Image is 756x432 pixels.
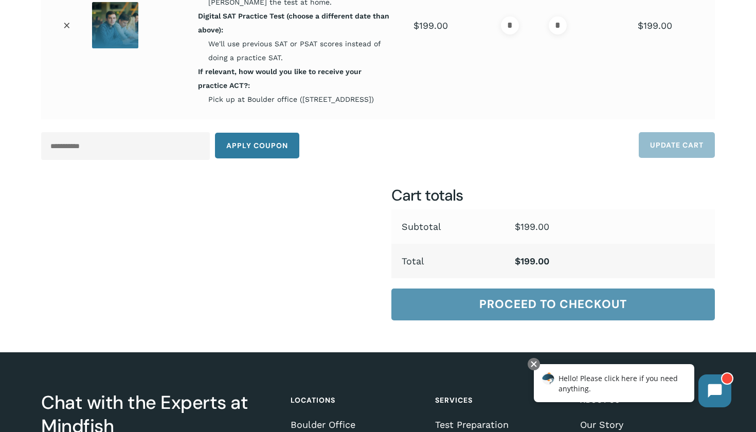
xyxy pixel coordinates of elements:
[291,391,422,409] h4: Locations
[515,256,520,266] span: $
[59,17,75,33] a: Remove ACT vs. SAT Practice Test Program from cart
[391,185,715,206] h2: Cart totals
[515,221,549,232] bdi: 199.00
[198,65,391,93] dt: If relevant, how would you like to receive your practice ACT?:
[522,16,546,34] input: Product quantity
[580,420,711,430] a: Our Story
[291,420,422,430] a: Boulder Office
[435,420,566,430] a: Test Preparation
[638,20,643,31] span: $
[435,391,566,409] h4: Services
[523,356,742,418] iframe: Chatbot
[92,2,138,48] img: ACT SAT Pactice Test 1
[198,9,391,37] dt: Digital SAT Practice Test (choose a different date than above):
[391,289,715,320] a: Proceed to checkout
[215,133,299,158] button: Apply coupon
[391,209,505,244] th: Subtotal
[413,20,419,31] span: $
[208,9,393,65] p: We'll use previous SAT or PSAT scores instead of doing a practice SAT.
[391,244,505,278] th: Total
[515,256,549,266] bdi: 199.00
[638,20,672,31] bdi: 199.00
[515,221,520,232] span: $
[413,20,448,31] bdi: 199.00
[639,132,715,158] button: Update cart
